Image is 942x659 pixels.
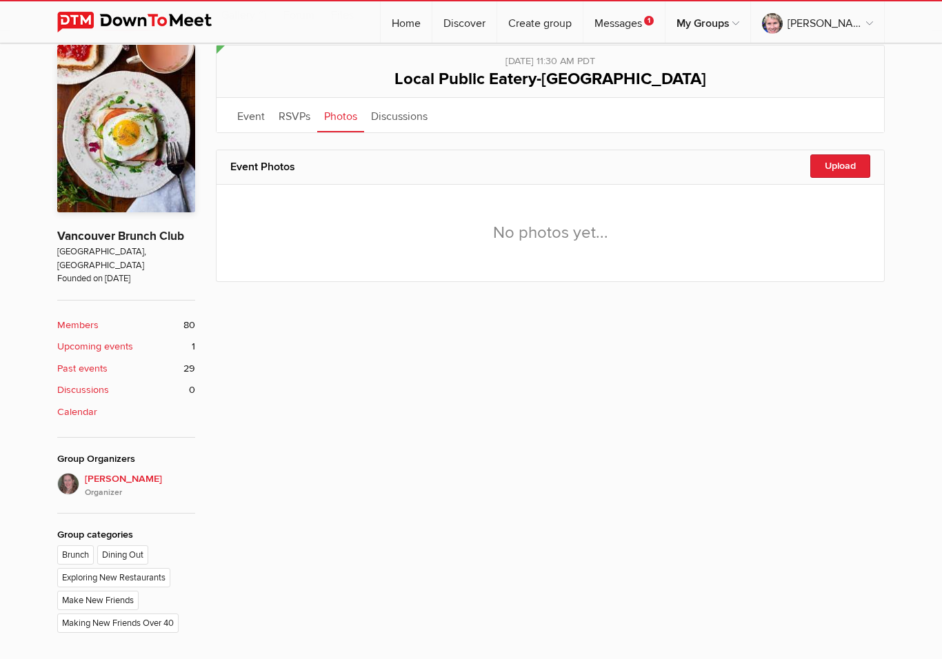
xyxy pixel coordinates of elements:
[57,527,195,543] div: Group categories
[85,472,195,499] span: [PERSON_NAME]
[432,1,497,43] a: Discover
[810,154,870,178] div: Upload
[57,45,195,213] img: Vancouver Brunch Club
[192,339,195,354] span: 1
[57,361,195,376] a: Past events 29
[57,405,97,420] b: Calendar
[57,12,233,32] img: DownToMeet
[272,98,317,132] a: RSVPs
[57,229,184,243] a: Vancouver Brunch Club
[183,361,195,376] span: 29
[57,383,109,398] b: Discussions
[57,452,195,467] div: Group Organizers
[317,98,364,132] a: Photos
[183,318,195,333] span: 80
[381,1,432,43] a: Home
[364,98,434,132] a: Discussions
[57,361,108,376] b: Past events
[57,383,195,398] a: Discussions 0
[57,318,99,333] b: Members
[57,339,133,354] b: Upcoming events
[189,383,195,398] span: 0
[230,45,870,69] div: [DATE] 11:30 AM PDT
[230,98,272,132] a: Event
[85,487,195,499] i: Organizer
[230,150,870,183] h2: Event Photos
[57,473,195,499] a: [PERSON_NAME]Organizer
[57,339,195,354] a: Upcoming events 1
[394,69,706,89] span: Local Public Eatery-[GEOGRAPHIC_DATA]
[644,16,654,26] span: 1
[583,1,665,43] a: Messages1
[57,473,79,495] img: vicki sawyer
[57,405,195,420] a: Calendar
[57,245,195,272] span: [GEOGRAPHIC_DATA], [GEOGRAPHIC_DATA]
[57,272,195,285] span: Founded on [DATE]
[665,1,750,43] a: My Groups
[57,318,195,333] a: Members 80
[497,1,583,43] a: Create group
[252,221,848,245] div: No photos yet...
[751,1,884,43] a: [PERSON_NAME]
